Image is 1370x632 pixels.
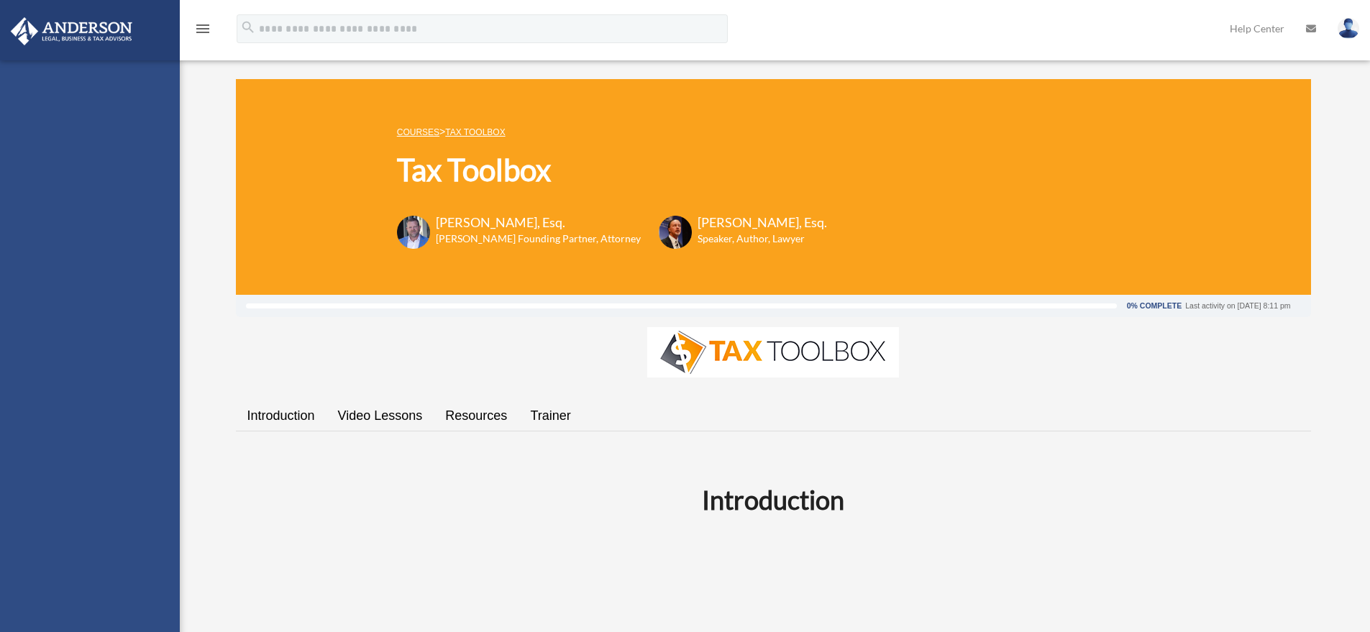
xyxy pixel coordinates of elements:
[436,214,641,232] h3: [PERSON_NAME], Esq.
[397,216,430,249] img: Toby-circle-head.png
[519,395,582,436] a: Trainer
[194,20,211,37] i: menu
[1127,302,1182,310] div: 0% Complete
[194,25,211,37] a: menu
[245,482,1302,518] h2: Introduction
[6,17,137,45] img: Anderson Advisors Platinum Portal
[445,127,505,137] a: Tax Toolbox
[397,149,827,191] h1: Tax Toolbox
[240,19,256,35] i: search
[698,232,809,246] h6: Speaker, Author, Lawyer
[698,214,827,232] h3: [PERSON_NAME], Esq.
[1185,302,1290,310] div: Last activity on [DATE] 8:11 pm
[397,127,439,137] a: COURSES
[236,395,326,436] a: Introduction
[434,395,519,436] a: Resources
[326,395,434,436] a: Video Lessons
[659,216,692,249] img: Scott-Estill-Headshot.png
[397,123,827,141] p: >
[436,232,641,246] h6: [PERSON_NAME] Founding Partner, Attorney
[1338,18,1359,39] img: User Pic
